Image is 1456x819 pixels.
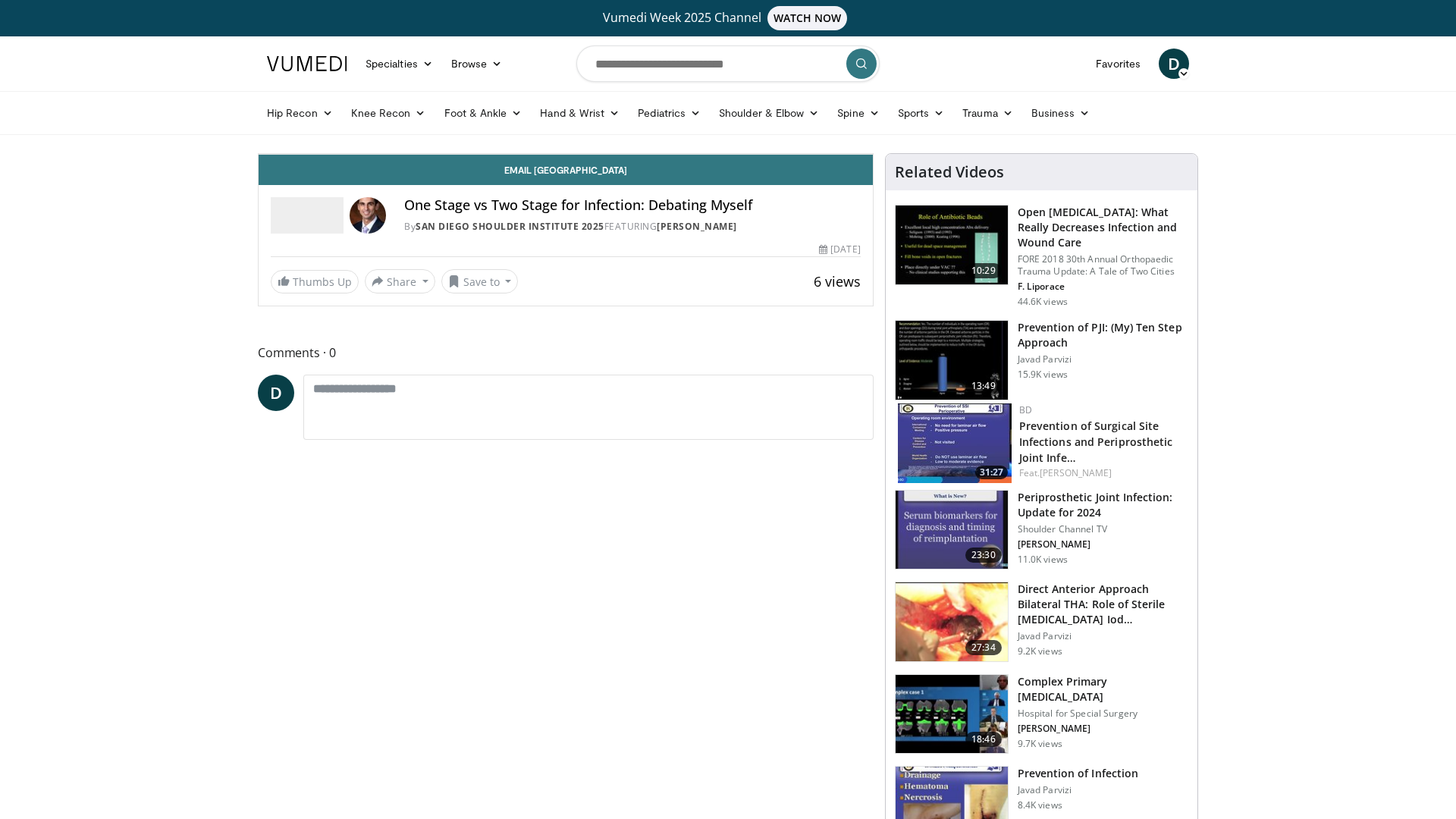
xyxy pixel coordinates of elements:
[896,491,1008,570] img: 0305937d-4796-49c9-8ba6-7e7cbcdfebb5.150x105_q85_crop-smart_upscale.jpg
[1018,784,1138,796] p: Javad Parvizi
[350,197,386,234] img: Avatar
[1018,723,1188,735] p: [PERSON_NAME]
[965,548,1002,563] span: 23:30
[898,403,1012,483] a: 31:27
[1018,490,1188,520] h3: Periprosthetic Joint Infection: Update for 2024
[271,197,344,234] img: San Diego Shoulder Institute 2025
[1018,645,1062,657] p: 9.2K views
[1018,766,1138,781] h3: Prevention of Infection
[404,220,861,234] div: By FEATURING
[895,490,1188,570] a: 23:30 Periprosthetic Joint Infection: Update for 2024 Shoulder Channel TV [PERSON_NAME] 11.0K views
[1018,538,1188,551] p: [PERSON_NAME]
[767,6,848,30] span: WATCH NOW
[828,98,888,128] a: Spine
[342,98,435,128] a: Knee Recon
[965,732,1002,747] span: 18:46
[258,375,294,411] a: D
[814,272,861,290] span: 6 views
[1018,582,1188,627] h3: Direct Anterior Approach Bilateral THA: Role of Sterile [MEDICAL_DATA] Iod…
[895,674,1188,755] a: 18:46 Complex Primary [MEDICAL_DATA] Hospital for Special Surgery [PERSON_NAME] 9.7K views
[1018,281,1188,293] p: F. Liporace
[953,98,1022,128] a: Trauma
[1018,320,1188,350] h3: Prevention of PJI: (My) Ten Step Approach
[1018,674,1188,704] h3: Complex Primary [MEDICAL_DATA]
[1018,708,1188,720] p: Hospital for Special Surgery
[1022,98,1100,128] a: Business
[1018,630,1188,642] p: Javad Parvizi
[1018,253,1188,278] p: FORE 2018 30th Annual Orthopaedic Trauma Update: A Tale of Two Cities
[898,403,1012,483] img: bdb02266-35f1-4bde-b55c-158a878fcef6.150x105_q85_crop-smart_upscale.jpg
[416,220,604,233] a: San Diego Shoulder Institute 2025
[1018,523,1188,535] p: Shoulder Channel TV
[896,582,1008,661] img: 20b76134-ce20-4b38-a9d1-93da3bc1b6ca.150x105_q85_crop-smart_upscale.jpg
[1087,49,1150,79] a: Favorites
[258,343,874,362] span: Comments 0
[435,98,532,128] a: Foot & Ankle
[629,98,710,128] a: Pediatrics
[965,378,1002,394] span: 13:49
[1018,369,1068,381] p: 15.9K views
[896,206,1008,284] img: ded7be61-cdd8-40fc-98a3-de551fea390e.150x105_q85_crop-smart_upscale.jpg
[889,98,954,128] a: Sports
[895,205,1188,308] a: 10:29 Open [MEDICAL_DATA]: What Really Decreases Infection and Wound Care FORE 2018 30th Annual O...
[576,45,880,82] input: Search topics, interventions
[1018,296,1068,308] p: 44.6K views
[895,320,1188,400] a: 13:49 Prevention of PJI: (My) Ten Step Approach Javad Parvizi 15.9K views
[1019,419,1173,465] a: Prevention of Surgical Site Infections and Periprosthetic Joint Infe…
[710,98,828,128] a: Shoulder & Elbow
[1018,353,1188,366] p: Javad Parvizi
[657,220,737,233] a: [PERSON_NAME]
[1159,49,1189,79] a: D
[895,582,1188,662] a: 27:34 Direct Anterior Approach Bilateral THA: Role of Sterile [MEDICAL_DATA] Iod… Javad Parvizi 9...
[1018,738,1062,750] p: 9.7K views
[442,49,512,79] a: Browse
[258,98,342,128] a: Hip Recon
[271,270,359,293] a: Thumbs Up
[365,269,435,293] button: Share
[267,56,347,71] img: VuMedi Logo
[965,263,1002,278] span: 10:29
[1040,466,1112,479] a: [PERSON_NAME]
[1018,799,1062,811] p: 8.4K views
[1018,205,1188,250] h3: Open [MEDICAL_DATA]: What Really Decreases Infection and Wound Care
[896,321,1008,400] img: 300aa6cd-3a47-4862-91a3-55a981c86f57.150x105_q85_crop-smart_upscale.jpg
[819,243,860,256] div: [DATE]
[269,6,1187,30] a: Vumedi Week 2025 ChannelWATCH NOW
[1019,466,1185,480] div: Feat.
[259,155,873,185] a: Email [GEOGRAPHIC_DATA]
[531,98,629,128] a: Hand & Wrist
[895,163,1004,181] h4: Related Videos
[356,49,442,79] a: Specialties
[975,466,1008,479] span: 31:27
[404,197,861,214] h4: One Stage vs Two Stage for Infection: Debating Myself
[1018,554,1068,566] p: 11.0K views
[441,269,519,293] button: Save to
[896,675,1008,754] img: e4f1a5b7-268b-4559-afc9-fa94e76e0451.150x105_q85_crop-smart_upscale.jpg
[1019,403,1032,416] a: BD
[965,640,1002,655] span: 27:34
